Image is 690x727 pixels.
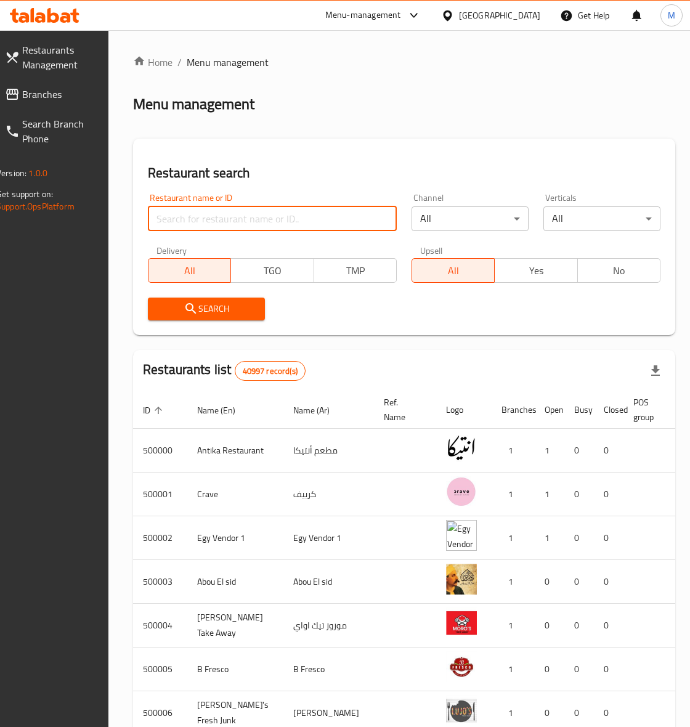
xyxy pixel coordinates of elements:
span: 1.0.0 [28,165,47,181]
td: Egy Vendor 1 [187,516,283,560]
td: 0 [535,648,564,691]
span: Search Branch Phone [22,116,95,146]
td: 0 [564,604,594,648]
td: 0 [535,560,564,604]
span: Branches [22,87,95,102]
button: Yes [494,258,577,283]
td: 0 [564,473,594,516]
span: All [153,262,226,280]
td: 0 [564,648,594,691]
nav: breadcrumb [133,55,675,70]
img: Egy Vendor 1 [446,520,477,551]
button: Search [148,298,265,320]
th: Busy [564,391,594,429]
td: 1 [492,473,535,516]
td: [PERSON_NAME] Take Away [187,604,283,648]
td: 500001 [133,473,187,516]
td: 500002 [133,516,187,560]
th: Open [535,391,564,429]
div: Total records count [235,361,306,381]
img: Abou El sid [446,564,477,595]
span: Restaurants Management [22,43,95,72]
span: Yes [500,262,572,280]
input: Search for restaurant name or ID.. [148,206,397,231]
th: Closed [594,391,623,429]
li: / [177,55,182,70]
span: Name (En) [197,403,251,418]
td: 0 [564,560,594,604]
span: All [417,262,490,280]
td: 0 [594,648,623,691]
td: B Fresco [187,648,283,691]
span: Menu management [187,55,269,70]
td: 0 [594,604,623,648]
span: TGO [236,262,309,280]
span: POS group [633,395,670,424]
img: Moro's Take Away [446,607,477,638]
button: All [148,258,231,283]
span: Ref. Name [384,395,421,424]
button: All [412,258,495,283]
td: 1 [492,516,535,560]
td: 500005 [133,648,187,691]
td: Egy Vendor 1 [283,516,374,560]
td: مطعم أنتيكا [283,429,374,473]
span: Search [158,301,255,317]
td: B Fresco [283,648,374,691]
button: TMP [314,258,397,283]
td: 1 [492,648,535,691]
td: Abou El sid [283,560,374,604]
span: Name (Ar) [293,403,346,418]
td: كرييف [283,473,374,516]
td: 0 [564,429,594,473]
td: 500000 [133,429,187,473]
td: 0 [594,516,623,560]
td: 500003 [133,560,187,604]
img: B Fresco [446,651,477,682]
td: 0 [594,560,623,604]
label: Upsell [420,246,443,254]
td: 0 [535,604,564,648]
td: 0 [564,516,594,560]
td: Abou El sid [187,560,283,604]
th: Branches [492,391,535,429]
td: 1 [535,473,564,516]
td: 1 [535,429,564,473]
div: [GEOGRAPHIC_DATA] [459,9,540,22]
h2: Menu management [133,94,254,114]
span: ID [143,403,166,418]
td: 500004 [133,604,187,648]
span: No [583,262,655,280]
td: 0 [594,473,623,516]
h2: Restaurants list [143,360,306,381]
div: All [543,206,660,231]
span: 40997 record(s) [235,365,305,377]
button: No [577,258,660,283]
td: 0 [594,429,623,473]
h2: Restaurant search [148,164,660,182]
td: 1 [492,560,535,604]
button: TGO [230,258,314,283]
span: TMP [319,262,392,280]
img: Lujo's Fresh Junk [446,695,477,726]
td: 1 [492,604,535,648]
td: Crave [187,473,283,516]
img: Crave [446,476,477,507]
th: Logo [436,391,492,429]
div: Menu-management [325,8,401,23]
a: Home [133,55,172,70]
td: Antika Restaurant [187,429,283,473]
label: Delivery [156,246,187,254]
img: Antika Restaurant [446,433,477,463]
span: M [668,9,675,22]
td: 1 [535,516,564,560]
td: موروز تيك اواي [283,604,374,648]
div: Export file [641,356,670,386]
td: 1 [492,429,535,473]
div: All [412,206,529,231]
